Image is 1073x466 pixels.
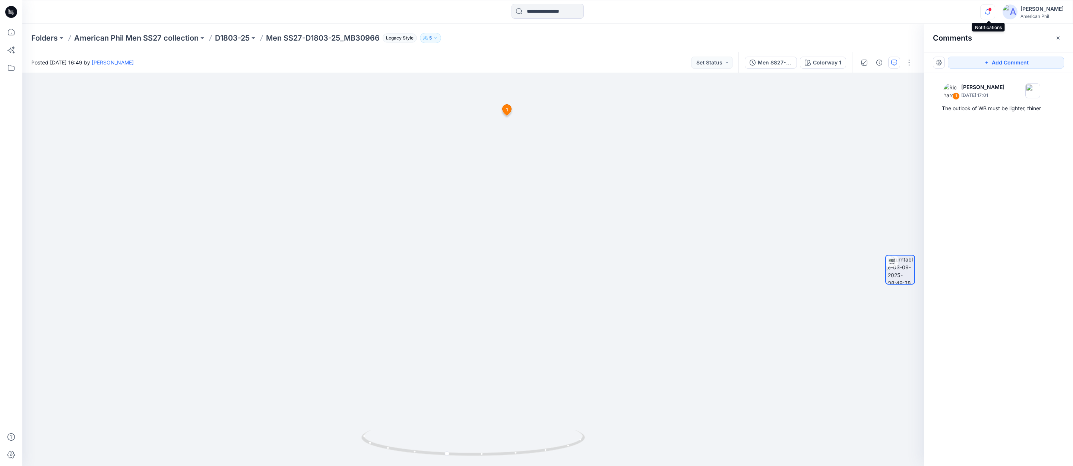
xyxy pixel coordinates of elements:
[758,58,792,67] div: Men SS27-D1803-25_MX41352
[380,33,417,43] button: Legacy Style
[888,256,914,284] img: turntable-03-09-2025-08:49:38
[961,83,1004,92] p: [PERSON_NAME]
[92,59,134,66] a: [PERSON_NAME]
[31,58,134,66] span: Posted [DATE] 16:49 by
[943,83,958,98] img: Richard Dromard
[1020,13,1064,19] div: American Phil
[31,33,58,43] a: Folders
[745,57,797,69] button: Men SS27-D1803-25_MX41352
[933,34,972,42] h2: Comments
[813,58,841,67] div: Colorway 1
[800,57,846,69] button: Colorway 1
[1020,4,1064,13] div: [PERSON_NAME]
[266,33,380,43] p: Men SS27-D1803-25_MB30966
[942,104,1055,113] div: The outlook of WB must be lighter, thiner
[383,34,417,42] span: Legacy Style
[961,92,1004,99] p: [DATE] 17:01
[74,33,199,43] a: American Phil Men SS27 collection
[952,92,960,100] div: 1
[215,33,250,43] a: D1803-25
[1003,4,1017,19] img: avatar
[420,33,441,43] button: 5
[948,57,1064,69] button: Add Comment
[429,34,432,42] p: 5
[873,57,885,69] button: Details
